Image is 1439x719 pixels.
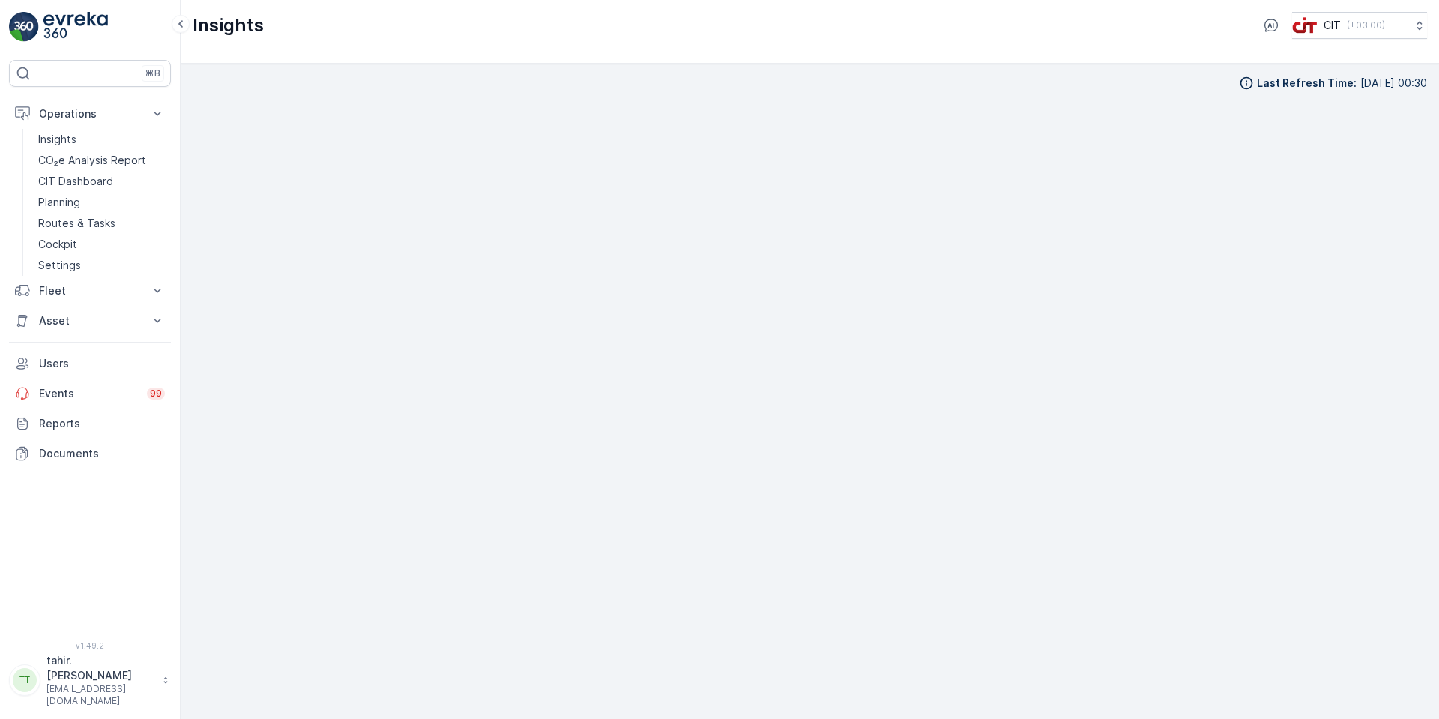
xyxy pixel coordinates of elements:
[9,276,171,306] button: Fleet
[9,653,171,707] button: TTtahir.[PERSON_NAME][EMAIL_ADDRESS][DOMAIN_NAME]
[150,388,162,400] p: 99
[1292,17,1318,34] img: cit-logo_pOk6rL0.png
[145,67,160,79] p: ⌘B
[32,129,171,150] a: Insights
[43,12,108,42] img: logo_light-DOdMpM7g.png
[9,439,171,469] a: Documents
[1360,76,1427,91] p: [DATE] 00:30
[1324,18,1341,33] p: CIT
[1347,19,1385,31] p: ( +03:00 )
[1292,12,1427,39] button: CIT(+03:00)
[38,153,146,168] p: CO₂e Analysis Report
[9,641,171,650] span: v 1.49.2
[32,150,171,171] a: CO₂e Analysis Report
[46,683,154,707] p: [EMAIL_ADDRESS][DOMAIN_NAME]
[1257,76,1357,91] p: Last Refresh Time :
[9,12,39,42] img: logo
[38,132,76,147] p: Insights
[9,379,171,409] a: Events99
[9,99,171,129] button: Operations
[9,409,171,439] a: Reports
[39,313,141,328] p: Asset
[32,192,171,213] a: Planning
[32,255,171,276] a: Settings
[9,306,171,336] button: Asset
[38,216,115,231] p: Routes & Tasks
[46,653,154,683] p: tahir.[PERSON_NAME]
[193,13,264,37] p: Insights
[38,258,81,273] p: Settings
[39,416,165,431] p: Reports
[32,213,171,234] a: Routes & Tasks
[39,386,138,401] p: Events
[39,283,141,298] p: Fleet
[38,237,77,252] p: Cockpit
[13,668,37,692] div: TT
[32,234,171,255] a: Cockpit
[32,171,171,192] a: CIT Dashboard
[39,106,141,121] p: Operations
[38,174,113,189] p: CIT Dashboard
[39,446,165,461] p: Documents
[9,349,171,379] a: Users
[38,195,80,210] p: Planning
[39,356,165,371] p: Users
